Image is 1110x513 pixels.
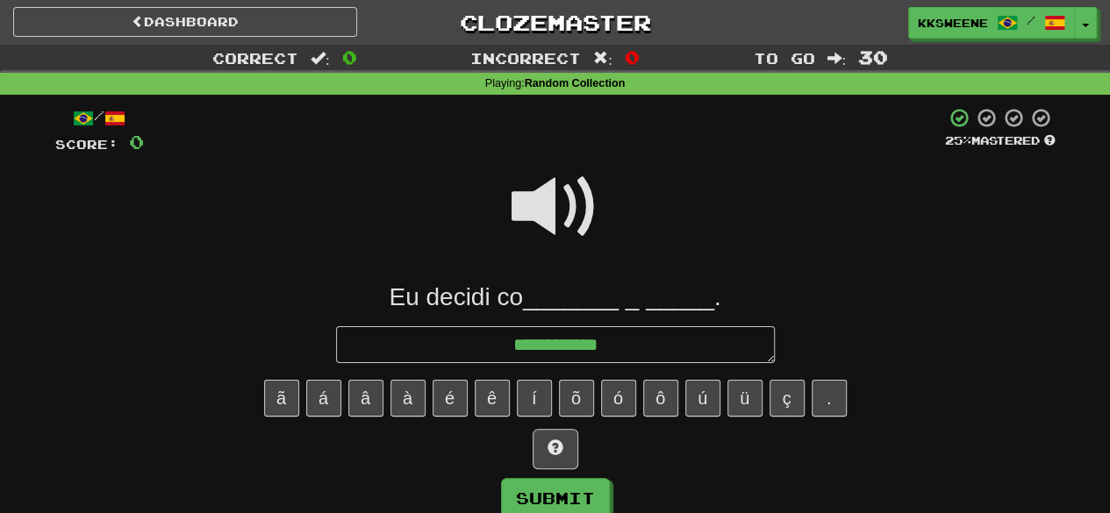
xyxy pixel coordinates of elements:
a: Dashboard [13,7,357,37]
a: kksweene / [908,7,1075,39]
button: õ [559,380,594,417]
span: 0 [342,46,357,68]
span: 25 % [945,133,971,147]
button: í [517,380,552,417]
strong: Random Collection [525,77,626,89]
div: Eu decidi co_______ _ _____. [55,281,1056,313]
button: á [306,380,341,417]
span: 0 [129,131,144,153]
button: â [348,380,383,417]
button: ú [685,380,720,417]
a: Clozemaster [383,7,727,38]
div: Mastered [945,133,1056,149]
button: à [390,380,426,417]
button: Hint! [533,429,578,469]
button: . [812,380,847,417]
button: ê [475,380,510,417]
span: kksweene [918,15,988,31]
button: ó [601,380,636,417]
div: / [55,107,144,129]
span: To go [753,49,814,67]
button: ô [643,380,678,417]
span: 30 [858,46,888,68]
span: : [827,51,846,66]
span: Incorrect [470,49,581,67]
span: 0 [625,46,640,68]
span: / [1027,14,1035,26]
button: ü [727,380,763,417]
button: ã [264,380,299,417]
span: Correct [212,49,298,67]
button: é [433,380,468,417]
span: Score: [55,137,118,152]
button: ç [770,380,805,417]
span: : [593,51,612,66]
span: : [311,51,330,66]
